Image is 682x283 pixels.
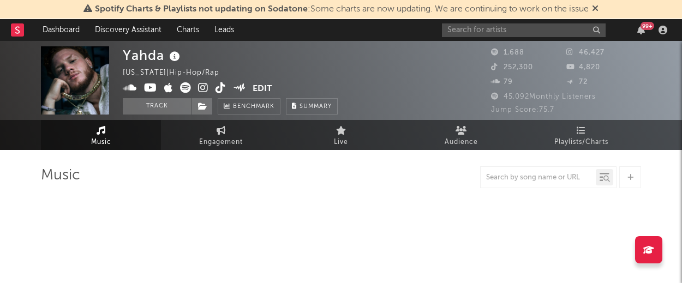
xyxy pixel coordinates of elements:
[169,19,207,41] a: Charts
[233,100,274,113] span: Benchmark
[199,136,243,149] span: Engagement
[286,98,338,115] button: Summary
[566,64,600,71] span: 4,820
[442,23,606,37] input: Search for artists
[592,5,599,14] span: Dismiss
[445,136,478,149] span: Audience
[123,46,183,64] div: Yahda
[35,19,87,41] a: Dashboard
[253,82,272,96] button: Edit
[641,22,654,30] div: 99 +
[218,98,280,115] a: Benchmark
[491,79,513,86] span: 79
[401,120,521,150] a: Audience
[123,98,191,115] button: Track
[491,49,524,56] span: 1,688
[300,104,332,110] span: Summary
[491,106,554,113] span: Jump Score: 75.7
[161,120,281,150] a: Engagement
[566,79,588,86] span: 72
[491,64,533,71] span: 252,300
[123,67,232,80] div: [US_STATE] | Hip-Hop/Rap
[91,136,111,149] span: Music
[481,173,596,182] input: Search by song name or URL
[491,93,596,100] span: 45,092 Monthly Listeners
[521,120,641,150] a: Playlists/Charts
[95,5,308,14] span: Spotify Charts & Playlists not updating on Sodatone
[95,5,589,14] span: : Some charts are now updating. We are continuing to work on the issue
[566,49,605,56] span: 46,427
[334,136,348,149] span: Live
[281,120,401,150] a: Live
[87,19,169,41] a: Discovery Assistant
[41,120,161,150] a: Music
[207,19,242,41] a: Leads
[637,26,645,34] button: 99+
[554,136,608,149] span: Playlists/Charts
